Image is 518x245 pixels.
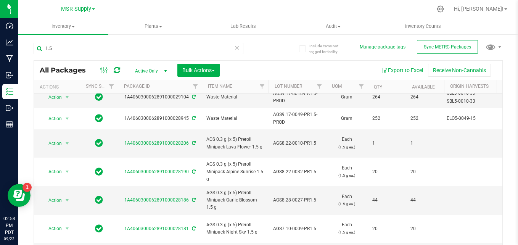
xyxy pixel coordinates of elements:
[191,140,196,146] span: Sync from Compliance System
[63,166,72,177] span: select
[288,18,378,34] a: Audit
[447,115,518,122] div: Value 1: ELO5-0049-15
[372,140,401,147] span: 1
[63,92,72,103] span: select
[105,80,118,93] a: Filter
[273,90,321,105] span: AGS9.17-0010-PR1.5-PROD
[395,23,451,30] span: Inventory Counts
[191,197,196,203] span: Sync from Compliance System
[330,172,363,179] p: (1.5 g ea.)
[410,140,439,147] span: 1
[189,80,202,93] a: Filter
[6,22,13,30] inline-svg: Dashboard
[372,115,401,122] span: 252
[18,23,108,30] span: Inventory
[6,104,13,112] inline-svg: Outbound
[95,223,103,234] span: In Sync
[63,223,72,234] span: select
[191,226,196,231] span: Sync from Compliance System
[18,18,108,34] a: Inventory
[372,197,401,204] span: 44
[8,184,31,207] iframe: Resource center
[330,164,363,179] span: Each
[63,113,72,124] span: select
[208,84,232,89] a: Item Name
[330,229,363,236] p: (1.5 g ea.)
[95,166,103,177] span: In Sync
[332,84,342,89] a: UOM
[330,221,363,236] span: Each
[372,93,401,101] span: 264
[95,113,103,124] span: In Sync
[42,92,62,103] span: Action
[330,115,363,122] span: Gram
[206,93,264,101] span: Waste Material
[182,67,215,73] span: Bulk Actions
[40,84,77,90] div: Actions
[34,43,243,54] input: Search Package ID, Item Name, SKU, Lot or Part Number...
[117,93,203,101] div: 1A4060300062891000029104
[410,115,439,122] span: 252
[124,169,189,174] a: 1A4060300062891000028190
[410,93,439,101] span: 264
[424,44,471,50] span: Sync METRC Packages
[412,84,435,90] a: Available
[450,84,489,89] a: Origin Harvests
[234,43,240,53] span: Clear
[378,18,468,34] a: Inventory Counts
[360,44,405,50] button: Manage package tags
[372,168,401,176] span: 20
[330,193,363,208] span: Each
[220,23,266,30] span: Lab Results
[374,84,382,90] a: Qty
[6,121,13,128] inline-svg: Reports
[198,18,288,34] a: Lab Results
[206,189,264,211] span: AGS 0.3 g (x 5) Preroll Minipack Garlic Blossom 1.5 g
[124,226,189,231] a: 1A4060300062891000028181
[177,64,220,77] button: Bulk Actions
[42,138,62,149] span: Action
[436,5,445,13] div: Manage settings
[42,113,62,124] span: Action
[191,116,196,121] span: Sync from Compliance System
[63,138,72,149] span: select
[256,80,269,93] a: Filter
[124,84,150,89] a: Package ID
[273,168,321,176] span: AGS8.22-0032-PR1.5
[61,6,91,12] span: MSR Supply
[23,183,32,192] iframe: Resource center unread badge
[273,140,321,147] span: AGS8.22-0010-PR1.5
[275,84,302,89] a: Lot Number
[206,136,264,150] span: AGS 0.3 g (x 5) Preroll Minipack Lava Flower 1.5 g
[6,71,13,79] inline-svg: Inbound
[288,23,378,30] span: Audit
[86,84,115,89] a: Sync Status
[454,6,504,12] span: Hi, [PERSON_NAME]!
[377,64,428,77] button: Export to Excel
[410,225,439,232] span: 20
[95,195,103,205] span: In Sync
[313,80,326,93] a: Filter
[330,143,363,151] p: (1.5 g ea.)
[330,93,363,101] span: Gram
[95,138,103,148] span: In Sync
[191,94,196,100] span: Sync from Compliance System
[63,195,72,206] span: select
[447,90,518,97] div: Value 1: SBL3-0010-33
[6,88,13,95] inline-svg: Inventory
[273,111,321,126] span: AGS9.17-0049-PR1.5-PROD
[355,80,368,93] a: Filter
[206,161,264,183] span: AGS 0.3 g (x 5) Preroll Minipack Alpine Sunrise 1.5 g
[410,197,439,204] span: 44
[124,140,189,146] a: 1A4060300062891000028206
[42,195,62,206] span: Action
[309,43,347,55] span: Include items not tagged for facility
[417,40,478,54] button: Sync METRC Packages
[3,236,15,242] p: 09/22
[95,92,103,102] span: In Sync
[372,225,401,232] span: 20
[273,225,321,232] span: AGS7.10-0009-PR1.5
[6,39,13,46] inline-svg: Analytics
[124,197,189,203] a: 1A4060300062891000028186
